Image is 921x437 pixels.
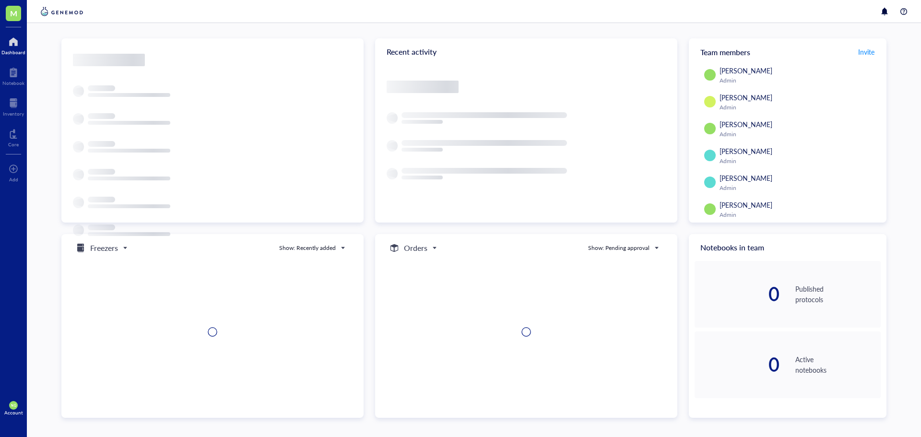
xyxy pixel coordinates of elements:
[720,200,772,210] span: [PERSON_NAME]
[720,66,772,75] span: [PERSON_NAME]
[2,80,24,86] div: Notebook
[795,354,881,375] div: Active notebooks
[858,44,875,59] button: Invite
[720,93,772,102] span: [PERSON_NAME]
[3,111,24,117] div: Inventory
[1,34,25,55] a: Dashboard
[8,142,19,147] div: Core
[689,234,886,261] div: Notebooks in team
[858,47,874,57] span: Invite
[720,157,877,165] div: Admin
[3,95,24,117] a: Inventory
[375,38,677,65] div: Recent activity
[11,403,16,407] span: NG
[279,244,336,252] div: Show: Recently added
[10,7,17,19] span: M
[720,77,877,84] div: Admin
[720,104,877,111] div: Admin
[720,119,772,129] span: [PERSON_NAME]
[90,242,118,254] h5: Freezers
[1,49,25,55] div: Dashboard
[9,177,18,182] div: Add
[720,130,877,138] div: Admin
[795,283,881,305] div: Published protocols
[4,410,23,415] div: Account
[404,242,427,254] h5: Orders
[8,126,19,147] a: Core
[2,65,24,86] a: Notebook
[588,244,649,252] div: Show: Pending approval
[720,211,877,219] div: Admin
[38,6,85,17] img: genemod-logo
[695,284,780,304] div: 0
[720,184,877,192] div: Admin
[720,173,772,183] span: [PERSON_NAME]
[720,146,772,156] span: [PERSON_NAME]
[695,355,780,374] div: 0
[689,38,886,65] div: Team members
